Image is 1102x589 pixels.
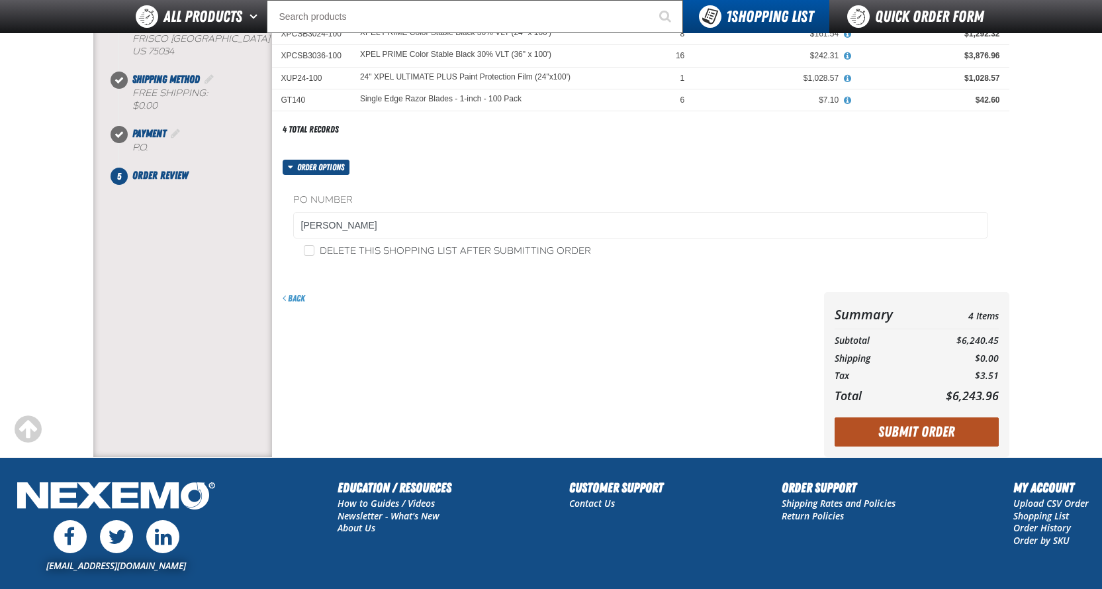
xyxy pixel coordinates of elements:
[119,126,272,168] li: Payment. Step 4 of 5. Completed
[726,7,731,26] strong: 1
[132,100,158,111] strong: $0.00
[132,87,272,113] div: Free Shipping:
[1013,521,1071,534] a: Order History
[839,28,856,40] button: View All Prices for XPEL PRIME Color Stable Black 30% VLT (24" x 100')
[360,73,571,82] : 24" XPEL ULTIMATE PLUS Paint Protection Film (24"x100')
[1013,497,1089,509] a: Upload CSV Order
[272,45,351,67] td: XPCSB3036-100
[293,194,988,207] label: PO Number
[835,332,921,350] th: Subtotal
[835,350,921,368] th: Shipping
[338,478,451,498] h2: Education / Resources
[839,95,856,107] button: View All Prices for Single Edge Razor Blades - 1-inch - 100 Pack
[726,7,813,26] span: Shopping List
[782,509,844,522] a: Return Policies
[132,46,146,57] span: US
[676,51,684,60] span: 16
[360,50,551,60] : XPEL PRIME Color Stable Black 30% VLT (36" x 100')
[839,50,856,62] button: View All Prices for XPEL PRIME Color Stable Black 30% VLT (36" x 100')
[132,73,200,85] span: Shipping Method
[360,95,522,104] a: Single Edge Razor Blades - 1-inch - 100 Pack
[297,160,349,175] span: Order options
[119,72,272,126] li: Shipping Method. Step 3 of 5. Completed
[857,95,999,105] div: $42.60
[839,73,856,85] button: View All Prices for 24" XPEL ULTIMATE PLUS Paint Protection Film (24"x100')
[283,293,305,303] a: Back
[835,417,999,447] button: Submit Order
[1013,509,1069,522] a: Shopping List
[132,33,168,44] span: FRISCO
[835,385,921,406] th: Total
[360,28,551,38] : XPEL PRIME Color Stable Black 30% VLT (24" x 100')
[920,367,998,385] td: $3.51
[46,559,186,572] a: [EMAIL_ADDRESS][DOMAIN_NAME]
[148,46,174,57] bdo: 75034
[283,123,339,136] div: 4 total records
[132,127,166,140] span: Payment
[304,245,591,258] label: Delete this shopping list after submitting order
[272,89,351,111] td: GT140
[857,28,999,39] div: $1,292.32
[132,169,188,182] span: Order Review
[13,415,42,444] div: Scroll to the top
[338,497,435,509] a: How to Guides / Videos
[703,73,839,83] div: $1,028.57
[272,67,351,89] td: XUP24-100
[1013,534,1070,547] a: Order by SKU
[920,350,998,368] td: $0.00
[680,95,685,105] span: 6
[203,73,216,85] a: Edit Shipping Method
[703,50,839,61] div: $242.31
[111,168,128,185] span: 5
[857,50,999,61] div: $3,876.96
[920,303,998,326] td: 4 Items
[169,127,182,140] a: Edit Payment
[680,29,685,38] span: 8
[171,33,270,44] span: [GEOGRAPHIC_DATA]
[857,73,999,83] div: $1,028.57
[304,245,314,256] input: Delete this shopping list after submitting order
[782,478,895,498] h2: Order Support
[703,95,839,105] div: $7.10
[163,5,242,28] span: All Products
[680,74,685,83] span: 1
[338,521,375,534] a: About Us
[119,168,272,184] li: Order Review. Step 5 of 5. Not Completed
[920,332,998,350] td: $6,240.45
[703,28,839,39] div: $161.54
[946,388,999,403] span: $6,243.96
[835,303,921,326] th: Summary
[13,478,219,517] img: Nexemo Logo
[272,23,351,45] td: XPCSB3024-100
[835,367,921,385] th: Tax
[569,497,615,509] a: Contact Us
[132,142,272,154] div: P.O.
[338,509,439,522] a: Newsletter - What's New
[1013,478,1089,498] h2: My Account
[569,478,663,498] h2: Customer Support
[782,497,895,509] a: Shipping Rates and Policies
[283,160,350,175] button: Order options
